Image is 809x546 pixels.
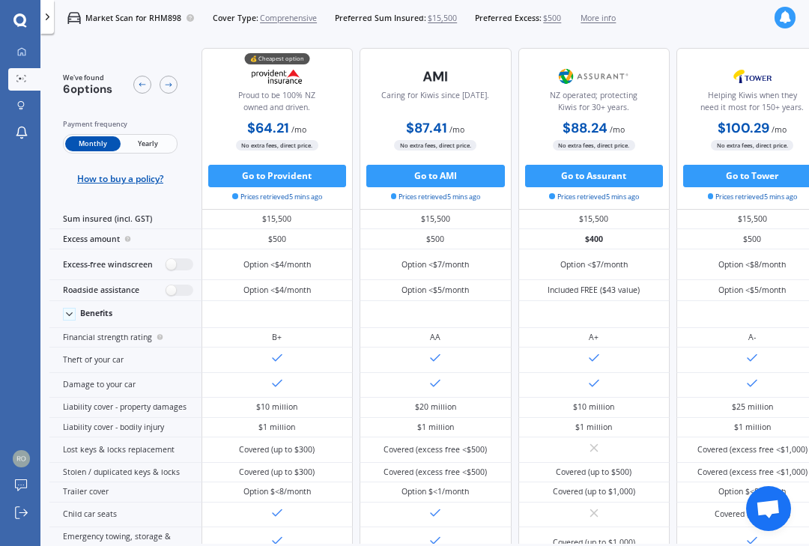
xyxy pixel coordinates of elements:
div: Financial strength rating [49,328,202,348]
div: Covered (up to $750) [715,509,790,520]
button: Go to Provident [208,165,347,187]
div: Covered (up to $300) [239,444,315,455]
div: Excess-free windscreen [49,249,202,281]
span: No extra fees, direct price. [236,140,318,151]
div: Damage to your car [49,373,202,398]
b: $100.29 [718,119,769,137]
div: Covered (up to $300) [239,467,315,478]
div: Option $<8/month [243,486,311,497]
span: / mo [291,124,306,135]
div: A+ [589,332,599,343]
div: Covered (up to $500) [556,467,631,478]
img: AMI-text-1.webp [399,62,473,91]
span: Comprehensive [260,13,317,24]
div: Roadside assistance [49,280,202,300]
img: Assurant.png [557,62,631,90]
div: $20 million [415,401,456,413]
div: AA [430,332,440,343]
span: We've found [63,73,112,83]
div: Option <$4/month [243,259,311,270]
span: $500 [543,13,561,24]
span: More info [581,13,616,24]
div: Option <$7/month [560,259,628,270]
div: Stolen / duplicated keys & locks [49,463,202,483]
p: Market Scan for RHM898 [85,13,181,24]
div: Payment frequency [63,118,178,130]
div: Lost keys & locks replacement [49,437,202,463]
div: Child car seats [49,503,202,528]
button: Go to AMI [366,165,505,187]
span: Preferred Excess: [475,13,542,24]
div: Covered (excess free <$1,000) [697,444,808,455]
div: $1 million [417,422,454,433]
b: $87.41 [406,119,447,137]
button: Go to Assurant [525,165,664,187]
div: $10 million [573,401,614,413]
span: Preferred Sum Insured: [335,13,426,24]
span: / mo [772,124,787,135]
div: $500 [202,229,354,249]
span: Yearly [121,136,175,151]
span: No extra fees, direct price. [553,140,635,151]
div: $400 [518,229,670,249]
img: Tower.webp [715,62,790,90]
img: 6e0d3d37159dd4ec49971d560191845c [13,450,30,467]
div: Option <$4/month [243,285,311,296]
div: Open chat [746,486,791,531]
div: $15,500 [518,210,670,230]
div: Proud to be 100% NZ owned and driven. [211,90,344,118]
div: $15,500 [202,210,354,230]
div: $1 million [734,422,771,433]
div: $25 million [732,401,773,413]
span: / mo [610,124,625,135]
div: Excess amount [49,229,202,249]
span: No extra fees, direct price. [394,140,476,151]
div: Trailer cover [49,482,202,503]
div: Included FREE ($43 value) [548,285,640,296]
div: $500 [360,229,512,249]
span: $15,500 [428,13,457,24]
div: Option $<8/month [718,486,786,497]
div: Option <$7/month [402,259,469,270]
div: 💰 Cheapest option [244,53,309,64]
div: Option <$5/month [718,285,786,296]
div: Benefits [80,309,112,318]
div: Covered (excess free <$500) [384,444,487,455]
div: Option $<1/month [402,486,469,497]
span: Prices retrieved 5 mins ago [708,192,798,202]
div: Option <$8/month [718,259,786,270]
div: Covered (excess free <$500) [384,467,487,478]
b: $64.21 [247,119,289,137]
span: Prices retrieved 5 mins ago [232,192,322,202]
span: Prices retrieved 5 mins ago [391,192,481,202]
span: Cover Type: [213,13,258,24]
div: $10 million [256,401,297,413]
div: Covered (excess free <$1,000) [697,467,808,478]
img: car.f15378c7a67c060ca3f3.svg [67,11,81,25]
span: No extra fees, direct price. [711,140,793,151]
span: Monthly [65,136,120,151]
span: 6 options [63,82,112,97]
div: Covered (up to $1,000) [553,486,635,497]
div: B+ [272,332,282,343]
div: Sum insured (incl. GST) [49,210,202,230]
div: NZ operated; protecting Kiwis for 30+ years. [528,90,661,118]
span: How to buy a policy? [77,173,163,184]
b: $88.24 [563,119,607,137]
div: $1 million [575,422,612,433]
span: / mo [449,124,464,135]
div: Option <$5/month [402,285,469,296]
span: Prices retrieved 5 mins ago [549,192,639,202]
div: $15,500 [360,210,512,230]
div: A- [748,332,756,343]
div: Caring for Kiwis since [DATE]. [381,90,489,118]
div: Liability cover - property damages [49,398,202,418]
img: Provident.png [240,62,314,90]
div: Liability cover - bodily injury [49,418,202,438]
div: $1 million [258,422,295,433]
div: Theft of your car [49,348,202,373]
